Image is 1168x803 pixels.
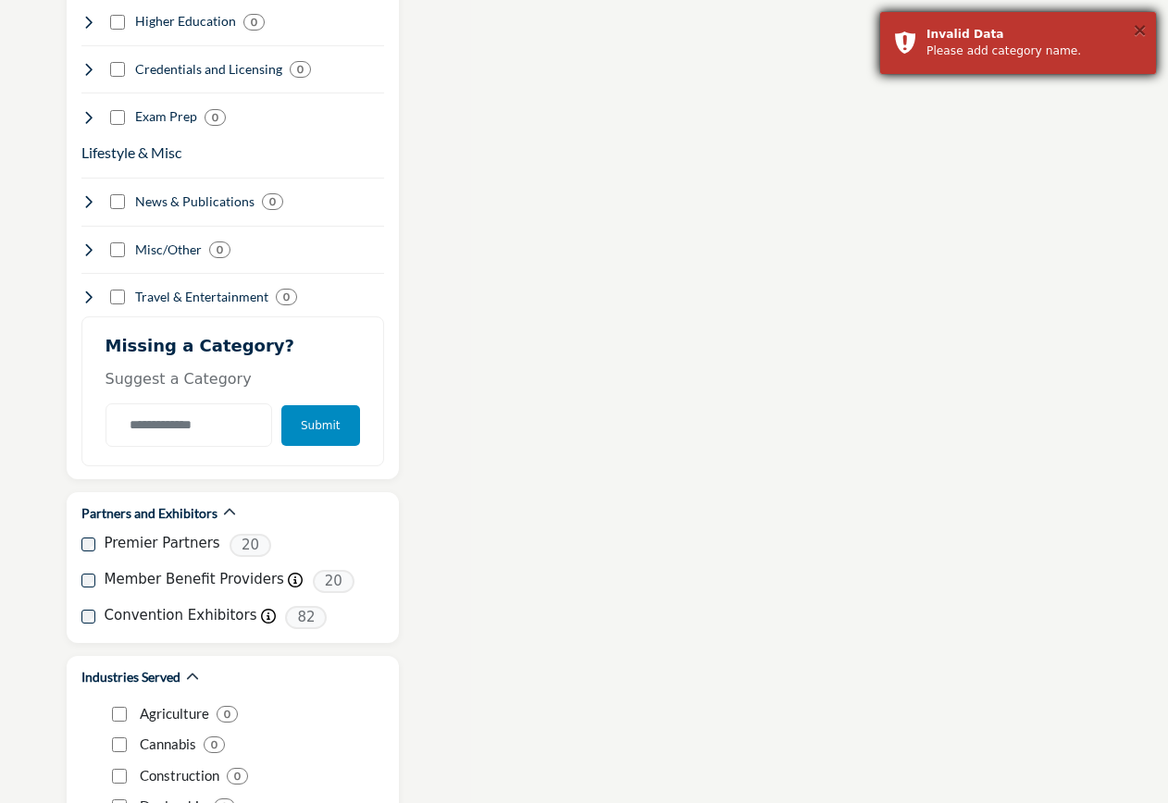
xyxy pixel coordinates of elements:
[81,574,95,587] input: Member Benefit Providers checkbox
[224,708,230,721] b: 0
[262,193,283,210] div: 0 Results For News & Publications
[106,336,360,369] h2: Missing a Category?
[217,243,223,256] b: 0
[926,43,1142,59] div: Please add category name.
[211,738,217,751] b: 0
[926,26,1142,43] div: Invalid Data
[110,242,125,257] input: Select Misc/Other checkbox
[110,110,125,125] input: Select Exam Prep checkbox
[105,533,220,554] label: Premier Partners
[135,241,202,259] h4: Misc/Other: Nonprofit fundraising, affinity programs, employee discounts
[110,15,125,30] input: Select Higher Education checkbox
[112,707,127,722] input: Agriculture checkbox
[135,288,268,306] h4: Travel & Entertainment: Travel & Entertainment
[283,290,290,303] b: 0
[135,107,197,126] h4: Exam Prep: Exam Prep
[209,241,230,258] div: 0 Results For Misc/Other
[217,706,238,723] div: 0 Results For Agriculture
[81,668,180,686] h2: Industries Served
[135,12,236,31] h4: Higher Education: Higher Education
[135,60,282,79] h4: Credentials and Licensing
[110,62,125,77] input: Select Credentials and Licensing checkbox
[106,403,272,447] input: Category Name
[105,605,257,626] label: Convention Exhibitors
[140,734,196,755] p: Cannabis: Cannabis
[135,192,255,211] h4: News & Publications: News & Publications
[205,109,226,126] div: 0 Results For Exam Prep
[297,63,304,76] b: 0
[212,111,218,124] b: 0
[290,61,311,78] div: 0 Results For Credentials and Licensing
[106,370,252,388] span: Suggest a Category
[1132,20,1148,39] button: ×
[204,736,225,753] div: 0 Results For Cannabis
[110,194,125,209] input: Select News & Publications checkbox
[276,289,297,305] div: 0 Results For Travel & Entertainment
[81,142,181,164] button: Lifestyle & Misc
[313,570,354,593] span: 20
[243,14,265,31] div: 0 Results For Higher Education
[81,610,95,624] input: Convention Exhibitors checkbox
[140,703,209,724] p: Agriculture: Agriculture
[112,737,127,752] input: Cannabis checkbox
[234,770,241,783] b: 0
[81,537,95,551] input: Premier Partners checkbox
[110,290,125,304] input: Select Travel & Entertainment checkbox
[251,16,257,29] b: 0
[230,534,271,557] span: 20
[81,504,217,523] h2: Partners and Exhibitors
[285,606,327,629] span: 82
[105,569,284,590] label: Member Benefit Providers
[227,768,248,784] div: 0 Results For Construction
[269,195,276,208] b: 0
[112,769,127,784] input: Construction checkbox
[281,405,360,446] button: Submit
[140,765,219,786] p: Construction: Construction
